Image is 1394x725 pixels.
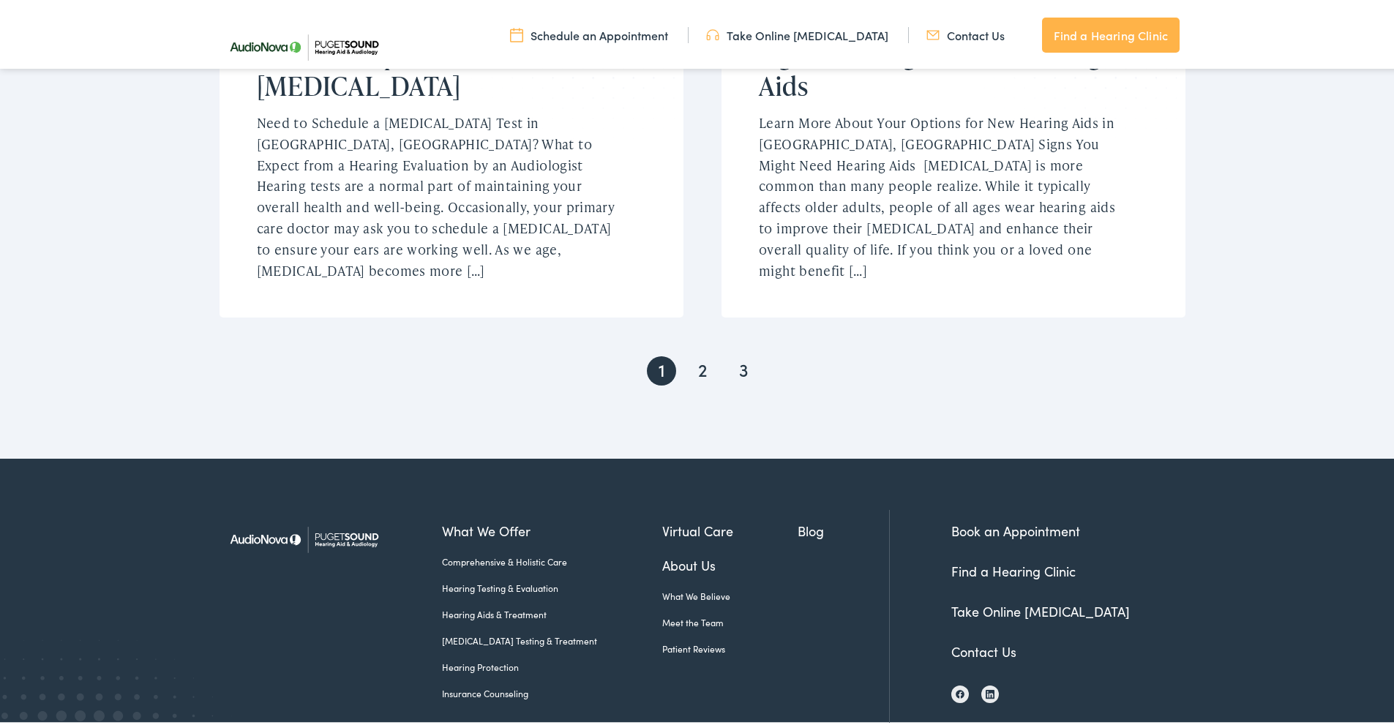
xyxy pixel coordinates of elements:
[729,353,758,383] a: Goto Page 3
[1042,15,1180,50] a: Find a Hearing Clinic
[688,353,717,383] a: Goto Page 2
[662,587,798,600] a: What We Believe
[662,639,798,653] a: Patient Reviews
[442,518,662,538] a: What We Offer
[662,613,798,626] a: Meet the Team
[647,353,676,383] span: Current page, page 1
[951,599,1130,617] a: Take Online [MEDICAL_DATA]
[926,24,940,40] img: utility icon
[956,687,964,696] img: Facebook icon, indicating the presence of the site or brand on the social media platform.
[662,552,798,572] a: About Us
[706,24,888,40] a: Take Online [MEDICAL_DATA]
[951,519,1080,537] a: Book an Appointment
[798,518,889,538] a: Blog
[759,110,1130,278] p: Learn More About Your Options for New Hearing Aids in [GEOGRAPHIC_DATA], [GEOGRAPHIC_DATA] Signs ...
[510,24,668,40] a: Schedule an Appointment
[442,658,662,671] a: Hearing Protection
[257,36,628,99] h2: What to Expect from a [MEDICAL_DATA]
[442,579,662,592] a: Hearing Testing & Evaluation
[510,24,523,40] img: utility icon
[257,110,628,278] p: Need to Schedule a [MEDICAL_DATA] Test in [GEOGRAPHIC_DATA], [GEOGRAPHIC_DATA]? What to Expect fr...
[442,631,662,645] a: [MEDICAL_DATA] Testing & Treatment
[442,552,662,566] a: Comprehensive & Holistic Care
[662,518,798,538] a: Virtual Care
[442,684,662,697] a: Insurance Counseling
[220,507,388,566] img: Puget Sound Hearing Aid & Audiology
[951,559,1076,577] a: Find a Hearing Clinic
[759,36,1130,99] h2: Signs You Might Need Hearing Aids
[951,639,1016,658] a: Contact Us
[986,686,994,696] img: LinkedIn
[706,24,719,40] img: utility icon
[926,24,1005,40] a: Contact Us
[442,605,662,618] a: Hearing Aids & Treatment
